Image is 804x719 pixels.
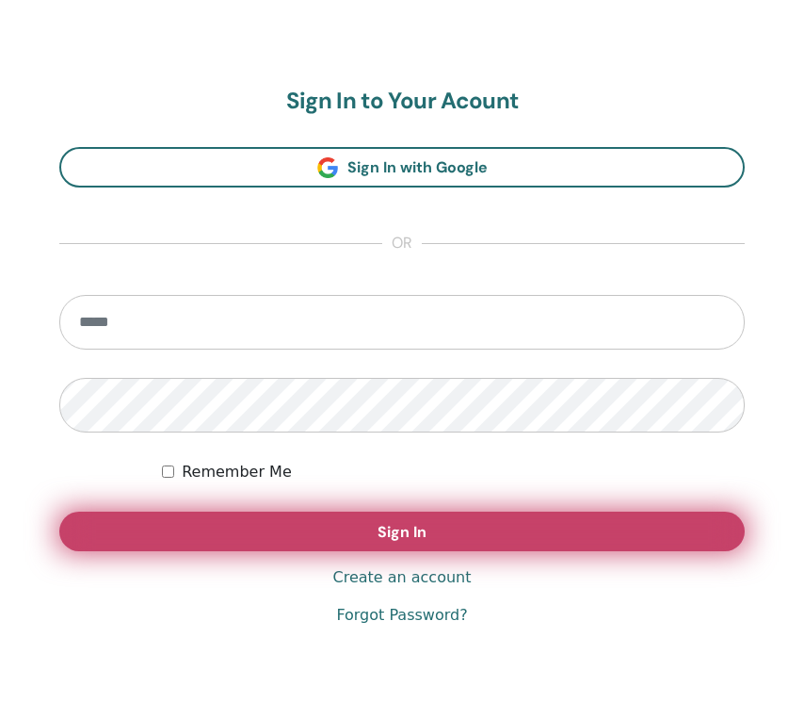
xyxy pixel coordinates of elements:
span: Sign In with Google [347,157,488,177]
span: Sign In [378,522,426,542]
a: Forgot Password? [336,604,467,627]
label: Remember Me [182,461,292,483]
span: or [382,233,422,255]
a: Sign In with Google [59,147,745,188]
button: Sign In [59,512,745,551]
div: Keep me authenticated indefinitely or until I manually logout [162,461,745,483]
a: Create an account [332,566,471,589]
h2: Sign In to Your Acount [59,88,745,115]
